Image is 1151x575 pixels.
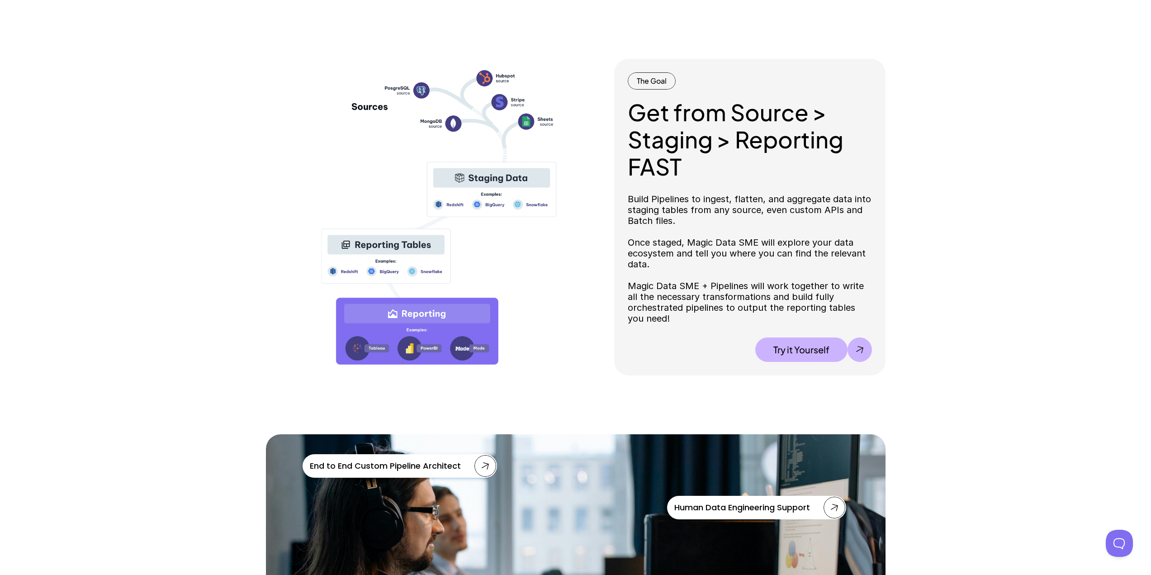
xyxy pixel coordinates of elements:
p: Human Data Engineering Support [674,502,810,513]
iframe: Toggle Customer Support [1106,530,1133,557]
p: The Goal [637,76,667,86]
a: Human Data Engineering Support [667,496,846,519]
h2: Get from Source > Staging > Reporting FAST [628,99,872,180]
p: Build Pipelines to ingest, flatten, and aggregate data into staging tables from any source, even ... [628,194,872,324]
a: End to End Custom Pipeline Architect [303,454,497,478]
a: Try it Yourself [755,337,872,362]
p: Try it Yourself [773,344,829,355]
p: End to End Custom Pipeline Architect [310,461,461,471]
